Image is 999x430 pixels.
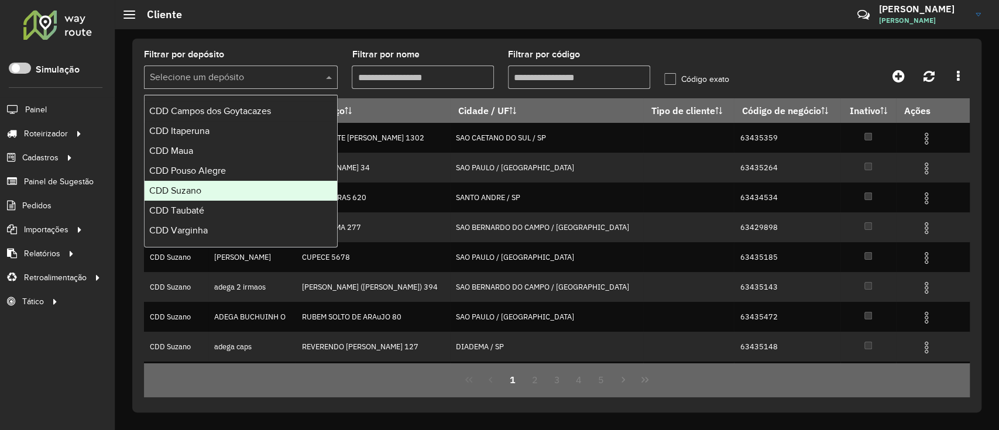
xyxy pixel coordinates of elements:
th: Cidade / UF [450,98,644,123]
td: SAO PAULO / [GEOGRAPHIC_DATA] [450,242,644,272]
td: 63434669 [734,362,840,391]
td: SAO CAETANO DO SUL / SP [450,123,644,153]
ng-dropdown-panel: Options list [144,95,338,247]
label: Simulação [36,63,80,77]
td: CDD Suzano [144,332,208,362]
span: Painel [25,104,47,116]
th: Endereço [296,98,450,123]
td: PEDERNEIRAS 620 [296,183,450,212]
td: SANTO ANDRE / SP [450,183,644,212]
td: PRESIDENTE [PERSON_NAME] 1302 [296,123,450,153]
td: 63434534 [734,183,840,212]
td: 63435148 [734,332,840,362]
td: RUBEM SOLTO DE ARAuJO 80 [296,302,450,332]
td: CUPECE 5678 [296,242,450,272]
span: Tático [22,295,44,308]
td: SAO BERNARDO DO CAMPO / [GEOGRAPHIC_DATA] [450,212,644,242]
th: Código de negócio [734,98,840,123]
td: 63435143 [734,272,840,302]
span: CDD Pouso Alegre [149,166,226,176]
label: Código exato [664,73,729,85]
td: SAO BERNARDO DO CAMPO / [GEOGRAPHIC_DATA] [450,272,644,302]
td: DIADEMA / SP [450,332,644,362]
td: SAO PAULO / [GEOGRAPHIC_DATA] [450,302,644,332]
label: Filtrar por depósito [144,47,224,61]
span: Cadastros [22,152,59,164]
td: REVERENDO [PERSON_NAME] 127 [296,332,450,362]
th: Ações [896,98,966,123]
h3: [PERSON_NAME] [879,4,967,15]
td: 63429898 [734,212,840,242]
th: Inativo [840,98,896,123]
span: Painel de Sugestão [24,176,94,188]
td: 63435264 [734,153,840,183]
h2: Cliente [135,8,182,21]
label: Filtrar por nome [352,47,419,61]
span: [PERSON_NAME] [879,15,967,26]
button: 2 [524,369,546,391]
span: CDD Varginha [149,225,208,235]
a: Contato Rápido [851,2,876,27]
th: Tipo de cliente [643,98,734,123]
td: 63435185 [734,242,840,272]
td: [PERSON_NAME] 16 [296,362,450,391]
span: Relatórios [24,247,60,260]
span: CDD Taubaté [149,205,204,215]
span: CDD Suzano [149,185,201,195]
label: Filtrar por código [508,47,580,61]
td: CDD Suzano [144,272,208,302]
td: ADEGA CHEFAO [208,362,296,391]
td: 63435359 [734,123,840,153]
span: CDD Campos dos Goytacazes [149,106,271,116]
td: CDD Suzano [144,362,208,391]
td: adega 2 irmaos [208,272,296,302]
span: CDD Itaperuna [149,126,210,136]
td: CDD Suzano [144,302,208,332]
button: 4 [568,369,590,391]
td: CDD Suzano [144,242,208,272]
span: Retroalimentação [24,271,87,284]
button: 1 [502,369,524,391]
td: SAO PAULO / [GEOGRAPHIC_DATA] [450,153,644,183]
td: [PERSON_NAME] ([PERSON_NAME]) 394 [296,272,450,302]
span: CDD Maua [149,146,193,156]
td: 63435472 [734,302,840,332]
td: [PERSON_NAME] 34 [296,153,450,183]
span: Importações [24,223,68,236]
span: Roteirizador [24,128,68,140]
td: ADEGA BUCHUINH O [208,302,296,332]
td: [PERSON_NAME] [208,242,296,272]
td: SAO PAULO / [GEOGRAPHIC_DATA] [450,362,644,391]
button: 5 [590,369,612,391]
span: Pedidos [22,199,52,212]
td: adega caps [208,332,296,362]
button: Last Page [634,369,656,391]
td: PINDORAMA 277 [296,212,450,242]
button: 3 [546,369,568,391]
button: Next Page [612,369,634,391]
